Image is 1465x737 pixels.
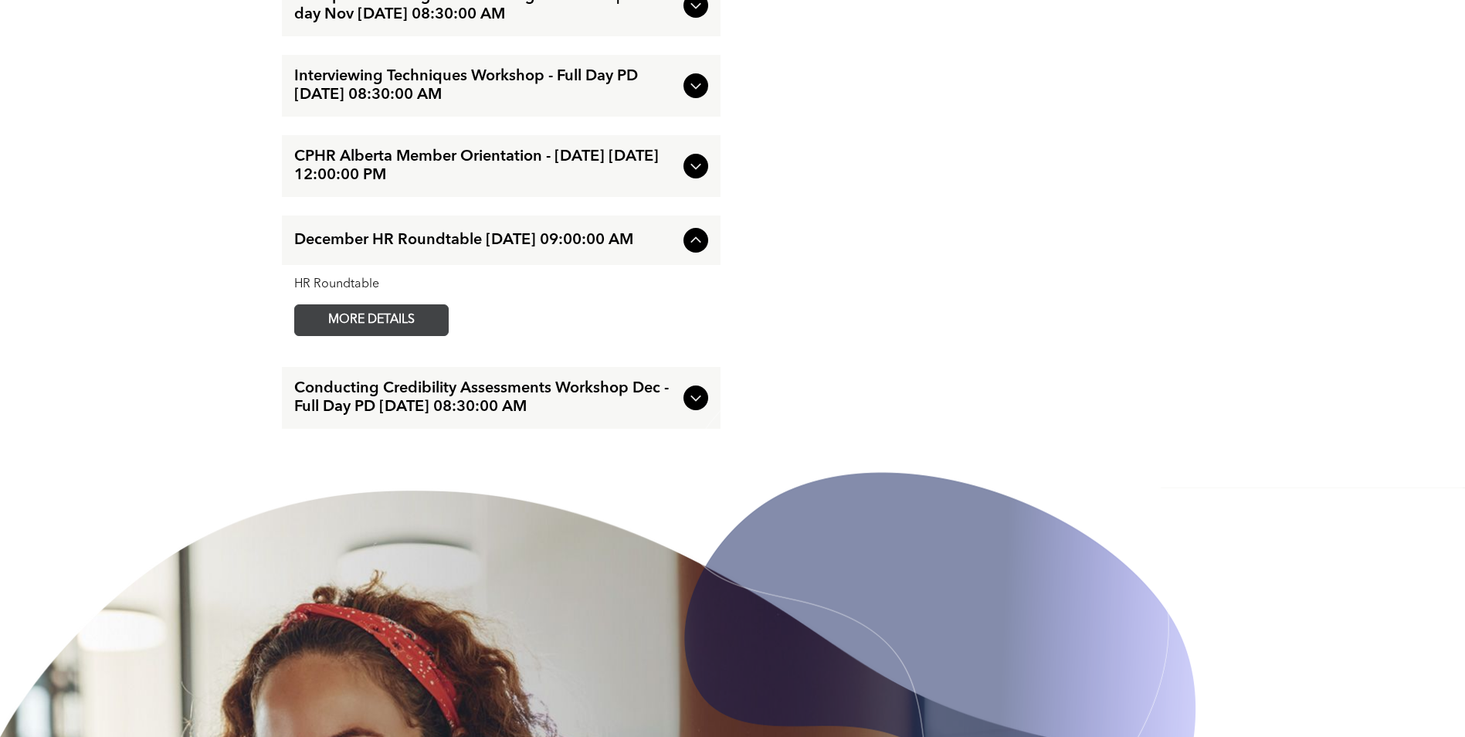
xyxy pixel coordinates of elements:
[294,379,677,416] span: Conducting Credibility Assessments Workshop Dec - Full Day PD [DATE] 08:30:00 AM
[294,67,677,104] span: Interviewing Techniques Workshop - Full Day PD [DATE] 08:30:00 AM
[310,305,432,335] span: MORE DETAILS
[294,231,677,250] span: December HR Roundtable [DATE] 09:00:00 AM
[294,148,677,185] span: CPHR Alberta Member Orientation - [DATE] [DATE] 12:00:00 PM
[294,277,708,292] div: HR Roundtable
[294,304,449,336] a: MORE DETAILS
